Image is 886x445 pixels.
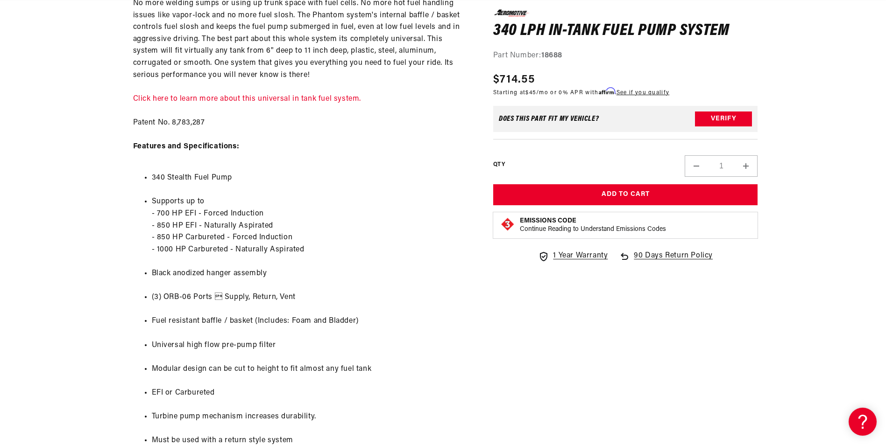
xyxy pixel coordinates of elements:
[152,340,470,352] li: Universal high flow pre-pump filter
[538,250,608,262] a: 1 Year Warranty
[619,250,713,271] a: 90 Days Return Policy
[493,23,758,38] h1: 340 LPH In-Tank Fuel Pump System
[520,217,576,224] strong: Emissions Code
[152,196,470,256] li: Supports up to - 700 HP EFI - Forced Induction - 850 HP EFI - Naturally Aspirated - 850 HP Carbur...
[493,184,758,205] button: Add to Cart
[634,250,713,271] span: 90 Days Return Policy
[152,268,470,280] li: Black anodized hanger assembly
[499,115,599,123] div: Does This part fit My vehicle?
[493,161,505,169] label: QTY
[133,143,240,150] strong: Features and Specifications:
[133,95,361,103] a: Click here to learn more about this universal in tank fuel system.
[152,172,470,184] li: 340 Stealth Fuel Pump
[493,88,669,97] p: Starting at /mo or 0% APR with .
[520,217,666,234] button: Emissions CodeContinue Reading to Understand Emissions Codes
[520,225,666,234] p: Continue Reading to Understand Emissions Codes
[493,50,758,62] div: Part Number:
[152,411,470,423] li: Turbine pump mechanism increases durability.
[617,90,669,95] a: See if you qualify - Learn more about Affirm Financing (opens in modal)
[599,87,615,94] span: Affirm
[500,217,515,232] img: Emissions code
[541,52,562,59] strong: 18688
[695,111,752,126] button: Verify
[152,292,470,304] li: (3) ORB-06 Ports  Supply, Return, Vent
[152,387,470,399] li: EFI or Carbureted
[152,363,470,375] li: Modular design can be cut to height to fit almost any fuel tank
[152,315,470,327] li: Fuel resistant baffle / basket (Includes: Foam and Bladder)
[553,250,608,262] span: 1 Year Warranty
[525,90,536,95] span: $45
[493,71,535,88] span: $714.55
